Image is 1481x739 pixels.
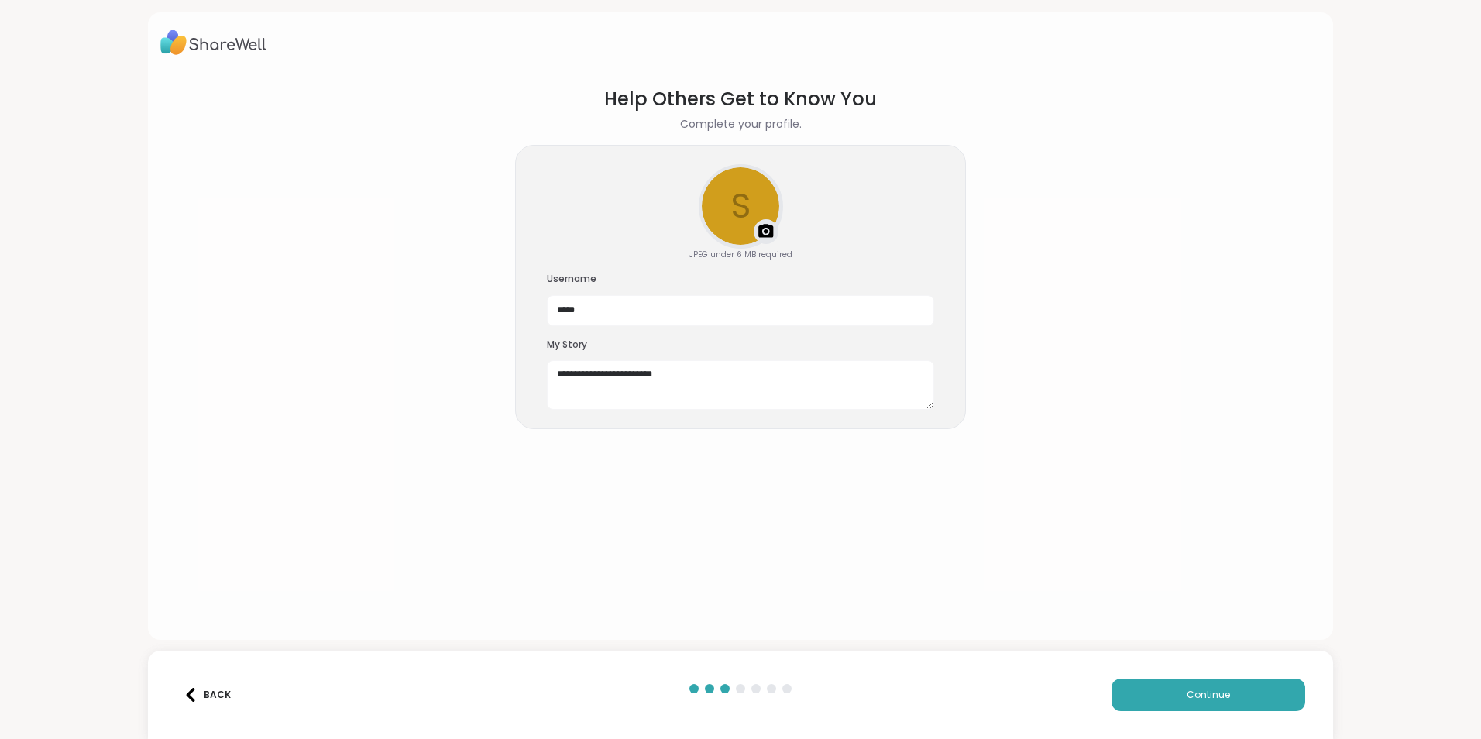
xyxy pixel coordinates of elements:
div: Back [184,688,231,702]
h2: Complete your profile. [680,116,802,132]
h3: My Story [547,339,934,352]
span: Continue [1187,688,1230,702]
h3: Username [547,273,934,286]
button: Back [176,679,238,711]
img: ShareWell Logo [160,25,266,60]
button: Continue [1112,679,1305,711]
h1: Help Others Get to Know You [604,85,877,113]
div: JPEG under 6 MB required [689,249,792,260]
